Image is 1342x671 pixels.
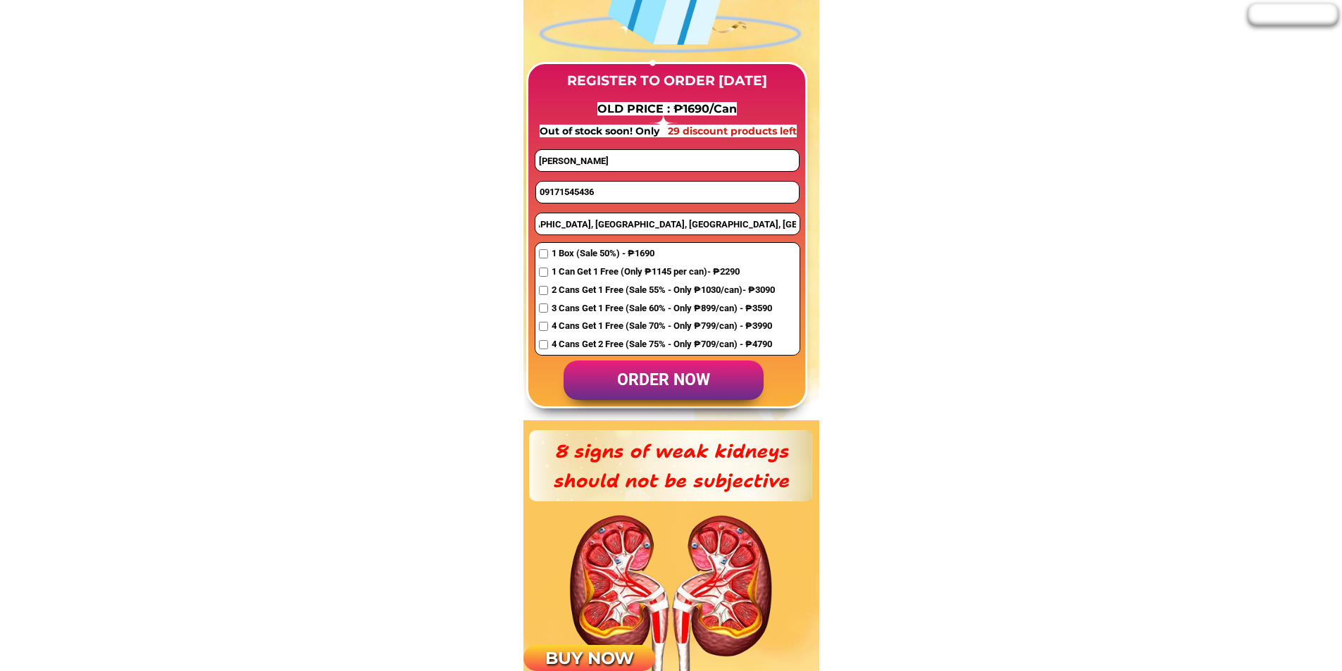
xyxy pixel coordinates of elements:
[564,360,764,401] p: order now
[552,319,775,334] span: 4 Cans Get 1 Free (Sale 70% - Only ₱799/can) - ₱3990
[536,182,799,203] input: Phone number
[552,246,775,261] span: 1 Box (Sale 50%) - ₱1690
[540,125,662,137] span: Out of stock soon! Only
[547,437,795,495] h3: 8 signs of weak kidneys should not be subjective
[535,213,800,234] input: Address
[668,125,797,137] span: 29 discount products left
[535,150,798,171] input: first and last name
[552,337,775,352] span: 4 Cans Get 2 Free (Sale 75% - Only ₱709/can) - ₱4790
[552,265,775,280] span: 1 Can Get 1 Free (Only ₱1145 per can)- ₱2290
[552,301,775,316] span: 3 Cans Get 1 Free (Sale 60% - Only ₱899/can) - ₱3590
[597,102,737,115] span: OLD PRICE : ₱1690/Can
[552,283,775,298] span: 2 Cans Get 1 Free (Sale 55% - Only ₱1030/can)- ₱3090
[556,70,778,92] h3: REGISTER TO ORDER [DATE]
